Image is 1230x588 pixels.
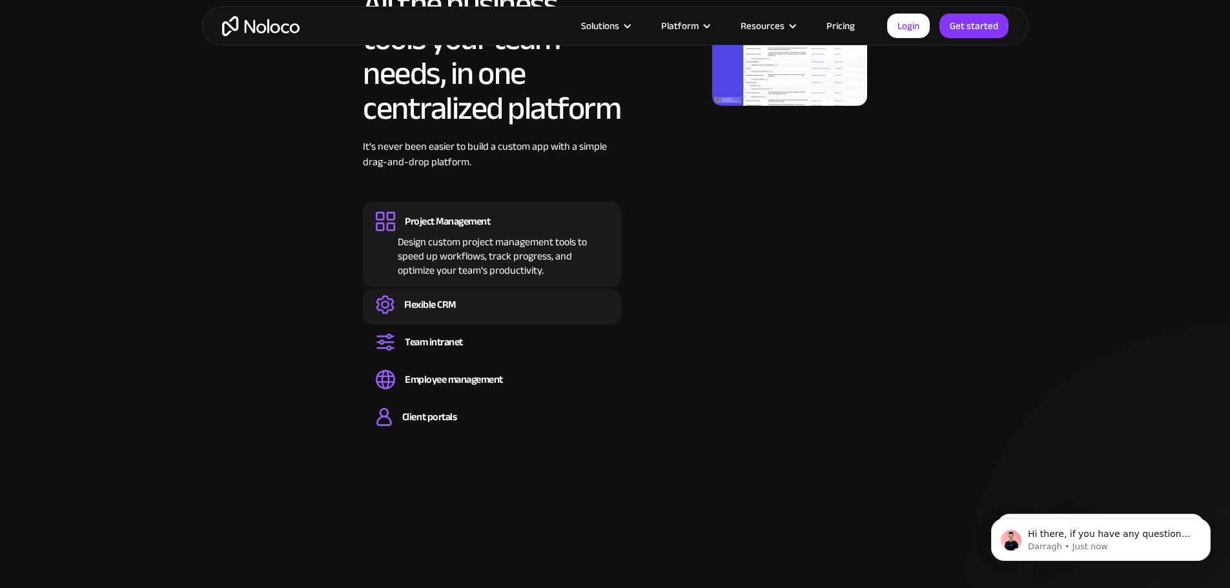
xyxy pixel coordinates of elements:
div: Easily manage employee information, track performance, and handle HR tasks from a single platform. [376,389,608,393]
div: Resources [724,17,810,34]
div: Design custom project management tools to speed up workflows, track progress, and optimize your t... [376,231,608,278]
a: Get started [939,14,1009,38]
div: Solutions [565,17,645,34]
a: home [222,16,300,36]
a: Login [887,14,930,38]
div: Platform [661,17,699,34]
div: Create a custom CRM that you can adapt to your business’s needs, centralize your workflows, and m... [376,314,608,318]
div: Client portals [402,410,456,424]
div: Project Management [405,214,490,228]
div: Solutions [581,17,619,34]
iframe: Intercom notifications message [972,491,1230,582]
div: Resources [741,17,784,34]
div: Platform [645,17,724,34]
div: Set up a central space for your team to collaborate, share information, and stay up to date on co... [376,352,608,356]
div: Build a secure, fully-branded, and personalized client portal that lets your customers self-serve. [376,427,608,431]
div: It’s never been easier to build a custom app with a simple drag-and-drop platform. [363,139,621,189]
a: Pricing [810,17,871,34]
div: Team intranet [405,335,463,349]
div: Employee management [405,372,503,387]
div: Flexible CRM [404,298,456,312]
